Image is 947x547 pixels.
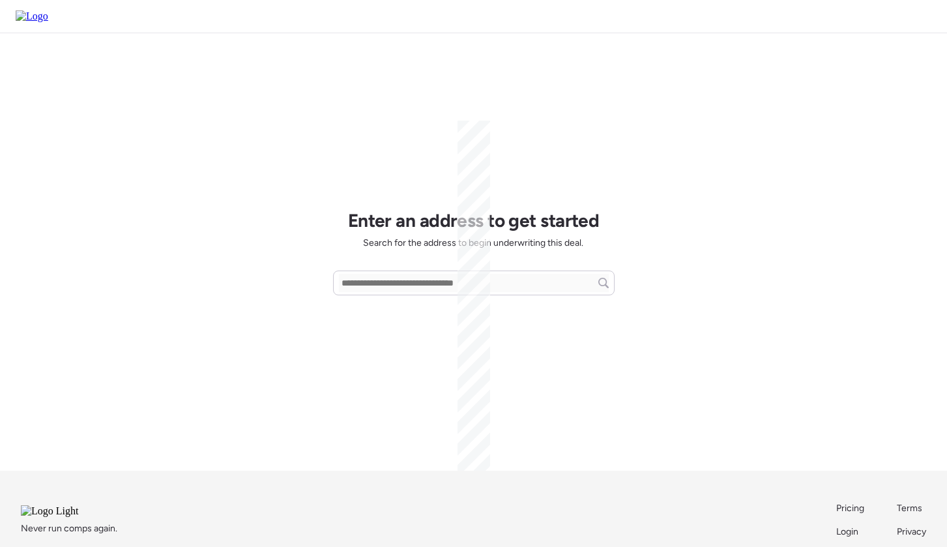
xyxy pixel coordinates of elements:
a: Privacy [897,525,926,539]
span: Search for the address to begin underwriting this deal. [363,237,583,250]
img: Logo [16,10,48,22]
a: Terms [897,502,926,515]
a: Pricing [836,502,866,515]
h1: Enter an address to get started [348,209,600,231]
span: Pricing [836,503,864,514]
span: Privacy [897,526,926,537]
span: Terms [897,503,922,514]
a: Login [836,525,866,539]
span: Never run comps again. [21,522,117,535]
span: Login [836,526,858,537]
img: Logo Light [21,505,113,517]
